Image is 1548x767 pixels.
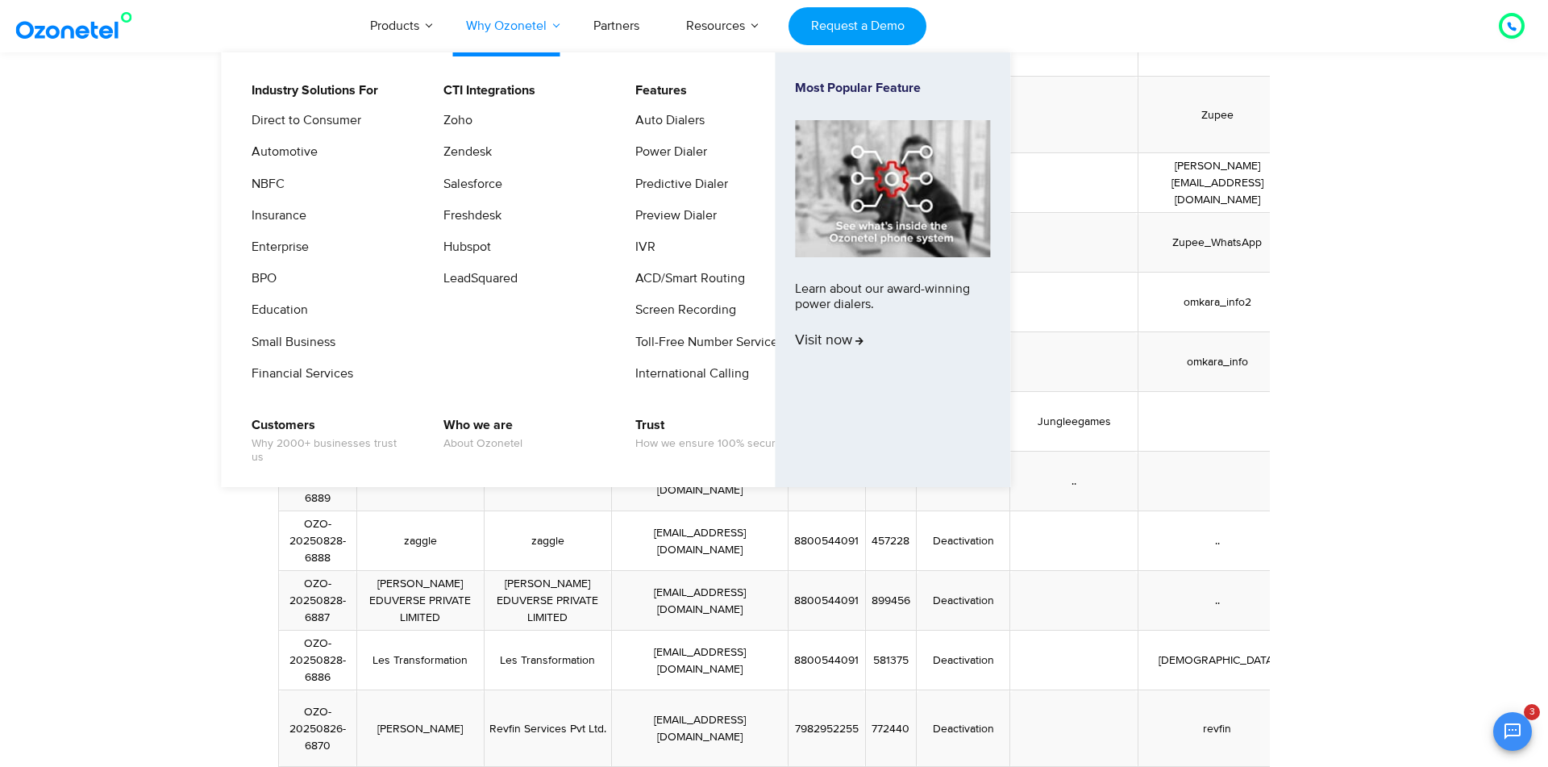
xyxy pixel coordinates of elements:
img: phone-system-min.jpg [795,120,990,256]
td: OZO-20250828-6888 [279,511,357,571]
a: Auto Dialers [625,110,707,131]
td: 899456 [865,571,916,631]
td: Deactivation [917,631,1010,690]
a: IVR [625,237,658,257]
a: Features [625,81,689,101]
td: [PERSON_NAME] EDUVERSE PRIVATE LIMITED [356,571,484,631]
td: .. [1010,452,1138,511]
a: Zendesk [433,142,494,162]
button: Open chat [1493,712,1532,751]
td: revfin [1138,690,1296,767]
td: [EMAIL_ADDRESS][DOMAIN_NAME] [611,511,788,571]
td: .. [1138,571,1296,631]
a: Automotive [241,142,320,162]
span: How we ensure 100% security [635,437,787,451]
a: Power Dialer [625,142,709,162]
td: 8800544091 [788,631,865,690]
a: Most Popular FeatureLearn about our award-winning power dialers.Visit now [795,81,990,459]
td: 8800544091 [788,571,865,631]
a: International Calling [625,364,751,384]
td: 8800544091 [788,511,865,571]
td: Zupee [1138,77,1296,153]
a: Zoho [433,110,475,131]
td: zaggle [484,511,611,571]
td: OZO-20250828-6887 [279,571,357,631]
td: 7982952255 [788,690,865,767]
a: Education [241,300,310,320]
td: [EMAIL_ADDRESS][DOMAIN_NAME] [611,690,788,767]
a: Direct to Consumer [241,110,364,131]
td: Revfin Services Pvt Ltd. [484,690,611,767]
td: OZO-20250828-6886 [279,631,357,690]
a: Enterprise [241,237,311,257]
td: 457228 [865,511,916,571]
td: 772440 [865,690,916,767]
td: omkara_info [1138,332,1296,392]
td: Zupee_WhatsApp [1138,213,1296,273]
a: Screen Recording [625,300,739,320]
a: Industry Solutions For [241,81,381,101]
span: Visit now [795,332,863,350]
td: [EMAIL_ADDRESS][DOMAIN_NAME] [611,571,788,631]
a: Predictive Dialer [625,174,730,194]
td: omkara_info2 [1138,273,1296,332]
td: zaggle [356,511,484,571]
a: LeadSquared [433,269,520,289]
td: [DEMOGRAPHIC_DATA] [1138,631,1296,690]
td: OZO-20250826-6870 [279,690,357,767]
td: Les Transformation [356,631,484,690]
a: Toll-Free Number Services [625,332,786,352]
a: Insurance [241,206,309,226]
td: 581375 [865,631,916,690]
span: About Ozonetel [443,437,522,451]
td: Les Transformation [484,631,611,690]
a: BPO [241,269,279,289]
a: Request a Demo [789,7,926,45]
td: [PERSON_NAME] EDUVERSE PRIVATE LIMITED [484,571,611,631]
a: Small Business [241,332,338,352]
td: [PERSON_NAME][EMAIL_ADDRESS][DOMAIN_NAME] [1138,153,1296,213]
a: Freshdesk [433,206,504,226]
a: CTI Integrations [433,81,538,101]
a: Financial Services [241,364,356,384]
a: CustomersWhy 2000+ businesses trust us [241,415,413,467]
a: Who we areAbout Ozonetel [433,415,525,453]
td: Deactivation [917,690,1010,767]
a: Salesforce [433,174,505,194]
a: TrustHow we ensure 100% security [625,415,789,453]
a: Preview Dialer [625,206,719,226]
td: Jungleegames [1010,392,1138,452]
a: NBFC [241,174,287,194]
span: 3 [1524,704,1540,720]
a: ACD/Smart Routing [625,269,747,289]
td: .. [1138,511,1296,571]
td: [PERSON_NAME] [356,690,484,767]
a: Hubspot [433,237,493,257]
td: Deactivation [917,511,1010,571]
td: [EMAIL_ADDRESS][DOMAIN_NAME] [611,631,788,690]
span: Why 2000+ businesses trust us [252,437,410,465]
td: Deactivation [917,571,1010,631]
